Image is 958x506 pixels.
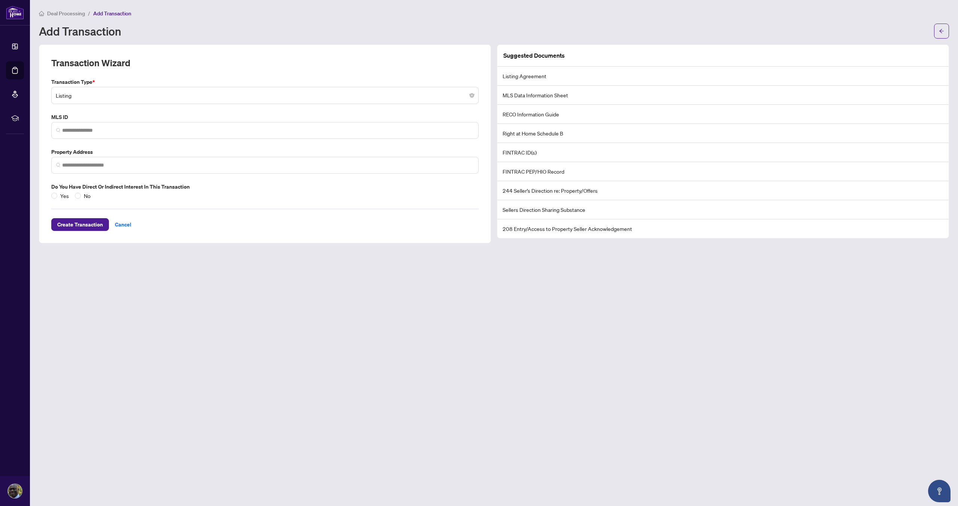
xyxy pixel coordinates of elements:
[51,148,479,156] label: Property Address
[6,6,24,19] img: logo
[39,25,121,37] h1: Add Transaction
[8,484,22,498] img: Profile Icon
[51,183,479,191] label: Do you have direct or indirect interest in this transaction
[81,192,94,200] span: No
[497,86,949,105] li: MLS Data Information Sheet
[56,128,61,132] img: search_icon
[51,218,109,231] button: Create Transaction
[928,480,951,502] button: Open asap
[93,10,131,17] span: Add Transaction
[497,200,949,219] li: Sellers Direction Sharing Substance
[109,218,137,231] button: Cancel
[115,219,131,231] span: Cancel
[497,162,949,181] li: FINTRAC PEP/HIO Record
[57,219,103,231] span: Create Transaction
[470,93,474,98] span: close-circle
[497,143,949,162] li: FINTRAC ID(s)
[56,88,474,103] span: Listing
[497,124,949,143] li: Right at Home Schedule B
[51,57,130,69] h2: Transaction Wizard
[503,51,565,60] article: Suggested Documents
[39,11,44,16] span: home
[47,10,85,17] span: Deal Processing
[56,163,61,167] img: search_icon
[88,9,90,18] li: /
[497,219,949,238] li: 208 Entry/Access to Property Seller Acknowledgement
[497,181,949,200] li: 244 Seller’s Direction re: Property/Offers
[497,105,949,124] li: RECO Information Guide
[51,78,479,86] label: Transaction Type
[939,28,944,34] span: arrow-left
[497,67,949,86] li: Listing Agreement
[51,113,479,121] label: MLS ID
[57,192,72,200] span: Yes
